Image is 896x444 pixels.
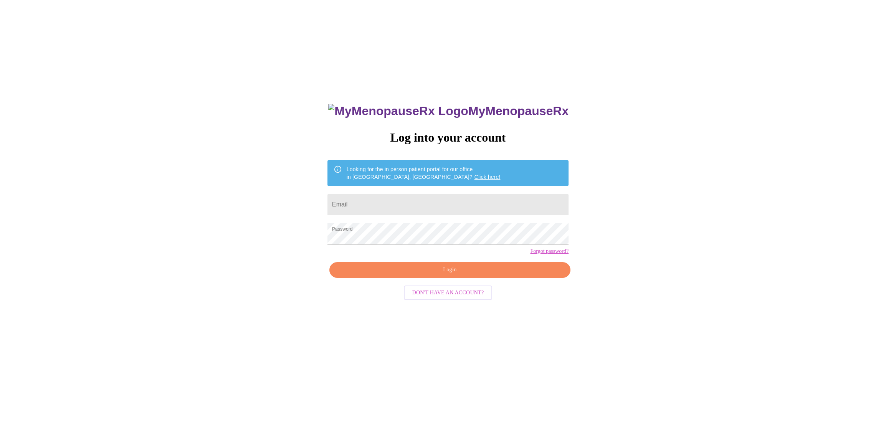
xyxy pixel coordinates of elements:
a: Forgot password? [530,248,569,254]
a: Click here! [474,174,501,180]
a: Don't have an account? [402,289,494,295]
h3: Log into your account [327,130,569,145]
span: Don't have an account? [412,288,484,298]
span: Login [338,265,562,275]
h3: MyMenopauseRx [328,104,569,118]
button: Login [329,262,570,278]
button: Don't have an account? [404,286,493,300]
div: Looking for the in person patient portal for our office in [GEOGRAPHIC_DATA], [GEOGRAPHIC_DATA]? [347,162,501,184]
img: MyMenopauseRx Logo [328,104,468,118]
